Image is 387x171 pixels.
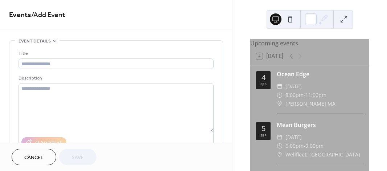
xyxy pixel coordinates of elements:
span: Wellfleet, [GEOGRAPHIC_DATA] [285,150,360,159]
div: Sep [260,134,267,137]
div: Upcoming events [250,39,369,48]
span: [PERSON_NAME] MA [285,99,335,108]
span: [DATE] [285,133,302,142]
span: / Add Event [31,8,65,22]
span: 8:00pm [285,91,304,99]
span: [DATE] [285,82,302,91]
span: Event details [18,37,51,45]
div: ​ [277,133,283,142]
span: Cancel [24,154,44,162]
div: ​ [277,99,283,108]
div: ​ [277,150,283,159]
div: ​ [277,82,283,91]
div: ​ [277,91,283,99]
div: Ocean Edge [277,70,363,78]
span: 9:00pm [305,142,324,150]
div: Sep [260,83,267,86]
button: Cancel [12,149,56,165]
span: - [304,142,305,150]
div: ​ [277,142,283,150]
div: 4 [262,74,265,81]
a: Events [9,8,31,22]
div: Mean Burgers [277,121,363,129]
div: Description [18,74,212,82]
span: 6:00pm [285,142,304,150]
div: Title [18,50,212,57]
div: 5 [262,125,265,132]
span: - [304,91,305,99]
span: 11:00pm [305,91,326,99]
